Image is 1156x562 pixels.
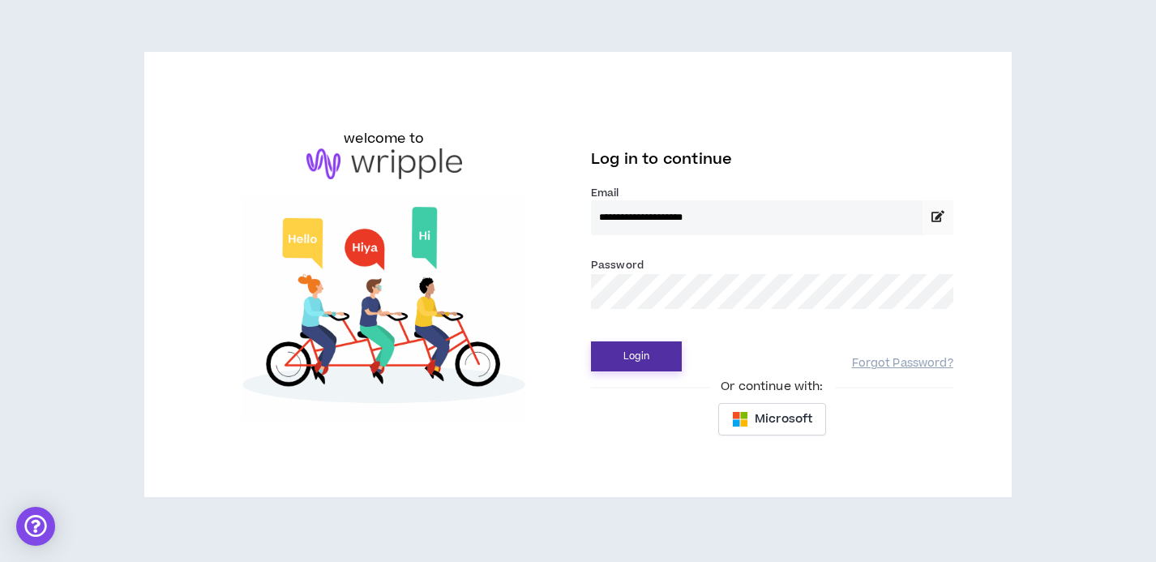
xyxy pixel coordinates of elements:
span: Or continue with: [709,378,834,396]
span: Log in to continue [591,149,732,169]
div: Open Intercom Messenger [16,507,55,546]
label: Email [591,186,953,200]
button: Microsoft [718,403,826,435]
button: Login [591,341,682,371]
h6: welcome to [344,129,424,148]
img: logo-brand.png [306,148,462,179]
label: Password [591,258,644,272]
span: Microsoft [755,410,812,428]
a: Forgot Password? [852,356,953,371]
img: Welcome to Wripple [203,195,565,421]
